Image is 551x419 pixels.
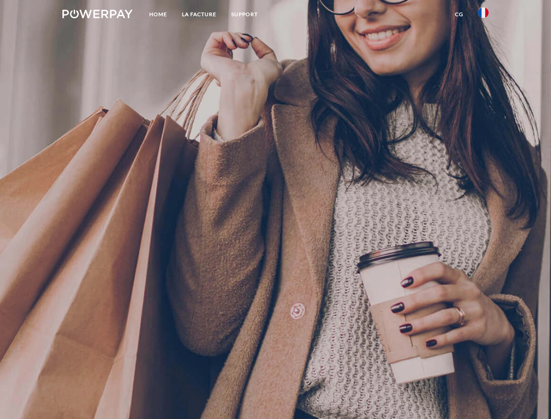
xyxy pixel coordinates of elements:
[62,10,133,18] img: logo-powerpay-white.svg
[142,7,175,22] a: Home
[175,7,224,22] a: LA FACTURE
[478,7,489,18] img: fr
[224,7,265,22] a: Support
[448,7,471,22] a: CG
